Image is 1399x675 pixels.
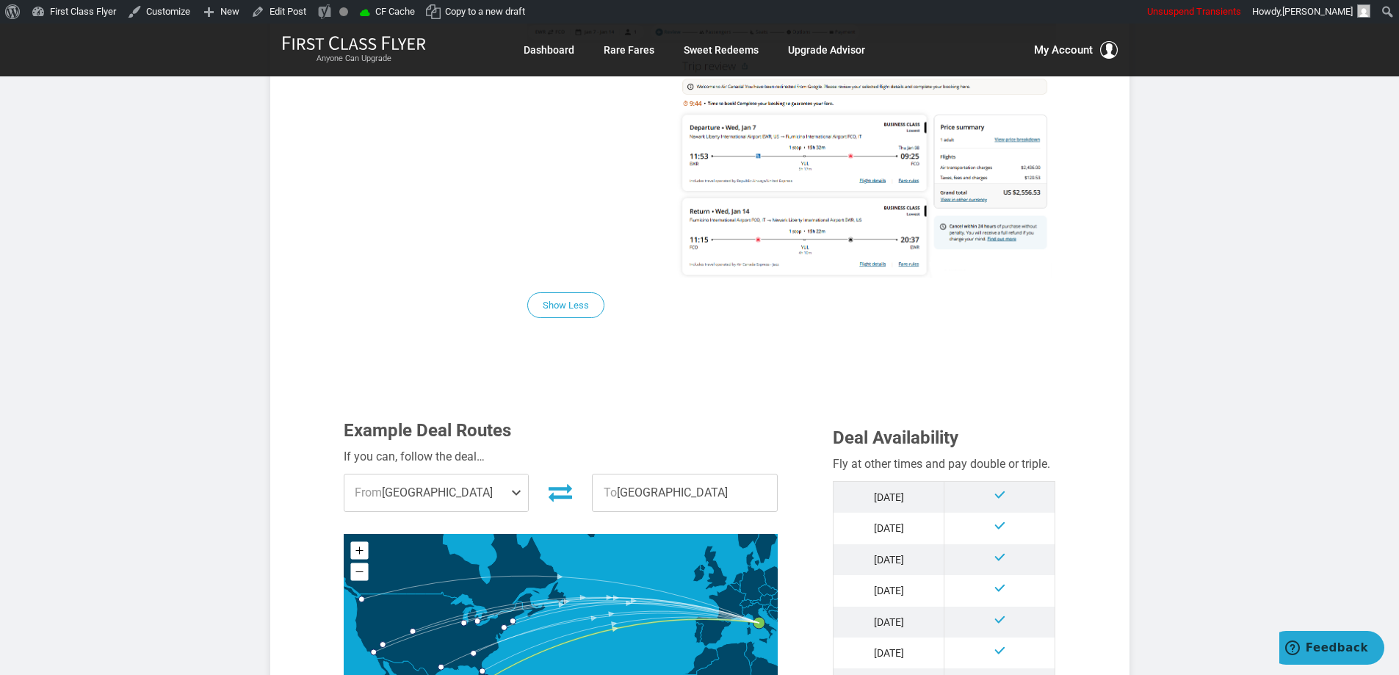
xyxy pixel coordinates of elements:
[1279,631,1384,668] iframe: Opens a widget where you can find more information
[833,455,1055,474] div: Fly at other times and pay double or triple.
[772,591,789,599] path: Slovakia
[834,607,944,638] td: [DATE]
[282,35,426,65] a: First Class FlyerAnyone Can Upgrade
[777,617,783,624] path: Montenegro
[480,668,492,674] g: Orlando
[684,37,759,63] a: Sweet Redeems
[540,476,581,508] button: Invert Route Direction
[700,546,727,590] path: United Kingdom
[759,584,778,596] path: Czech Republic
[834,513,944,544] td: [DATE]
[438,664,451,670] g: Houston
[732,573,743,586] path: Netherlands
[501,624,513,630] g: New York
[730,582,741,591] path: Belgium
[1282,6,1353,17] span: [PERSON_NAME]
[834,575,944,606] td: [DATE]
[344,447,778,466] div: If you can, follow the deal…
[410,628,422,634] g: Denver
[693,565,704,582] path: Ireland
[740,599,753,608] path: Switzerland
[762,603,771,609] path: Slovenia
[344,420,511,441] span: Example Deal Routes
[684,647,719,675] path: Morocco
[355,486,382,499] span: From
[694,622,704,643] path: Portugal
[834,638,944,668] td: [DATE]
[833,427,958,448] span: Deal Availability
[834,482,944,513] td: [DATE]
[282,35,426,51] img: First Class Flyer
[344,474,529,511] span: [GEOGRAPHIC_DATA]
[282,54,426,64] small: Anyone Can Upgrade
[604,486,617,499] span: To
[510,618,522,624] g: Boston
[1034,41,1118,59] button: My Account
[1147,6,1241,17] span: Unsuspend Transients
[358,596,371,602] g: Seattle
[751,593,773,605] path: Austria
[746,551,759,566] path: Denmark
[380,641,392,647] g: Las Vegas
[739,589,740,592] path: Luxembourg
[745,641,756,666] path: Tunisia
[1034,41,1093,59] span: My Account
[709,584,751,626] path: France
[524,37,574,63] a: Dashboard
[753,617,775,629] g: Rome
[834,544,944,575] td: [DATE]
[604,37,654,63] a: Rare Fares
[788,37,865,63] a: Upgrade Advisor
[740,566,766,602] path: Germany
[769,610,780,621] path: Bosnia and Herzegovina
[695,616,731,646] path: Spain
[593,474,777,511] span: [GEOGRAPHIC_DATA]
[371,649,383,655] g: Los Angeles
[527,292,604,318] button: Show Less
